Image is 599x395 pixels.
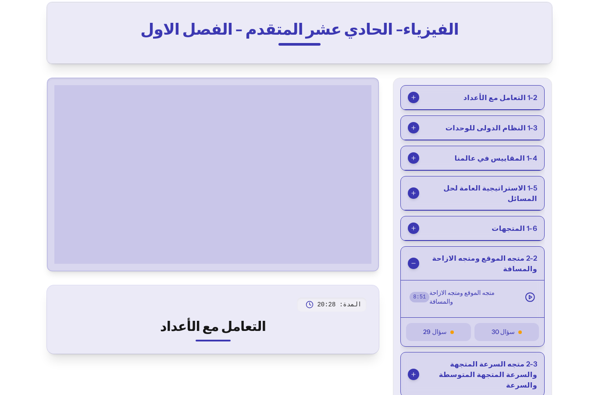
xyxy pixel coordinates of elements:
span: سؤال 30 [492,327,515,337]
h2: الفيزياء- الحادي عشر المتقدم - الفصل الاول [89,20,510,38]
button: 1-5 الاستراتيجية العامة لحل المسائل [401,176,544,210]
button: 2-2 متجه الموقع ومتجه الازاحة والمسافة [401,247,544,280]
button: 1-3 النظام الدولى للوحدات [401,116,544,140]
span: 1-2 التعامل مع الأعداد [464,92,537,103]
span: سؤال 29 [423,327,446,337]
span: 1-4 المقاييس في عالمنا [454,153,537,163]
button: متجه الموقع ومتجه الازاحة والمسافة8:51 [404,284,541,310]
span: متجه الموقع ومتجه الازاحة والمسافة [429,288,518,306]
span: 1-5 الاستراتيجية العامة لحل المسائل [419,183,537,204]
span: 1-3 النظام الدولى للوحدات [446,122,537,133]
span: المدة: 20:28 [317,300,361,309]
h2: التعامل مع الأعداد [59,319,367,334]
span: 8 : 51 [410,292,429,302]
span: 1-6 المتجهات [492,223,537,233]
button: 1-4 المقاييس في عالمنا [401,146,544,170]
span: 2-2 متجه الموقع ومتجه الازاحة والمسافة [419,253,537,274]
button: سؤال 29 [406,323,471,341]
button: 1-2 التعامل مع الأعداد [401,86,544,110]
button: 1-6 المتجهات [401,216,544,241]
span: 2-3 متجه السرعة المتجهة والسرعة المتجهة المتوسطة والسرعة [419,359,537,390]
button: سؤال 30 [474,323,539,341]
